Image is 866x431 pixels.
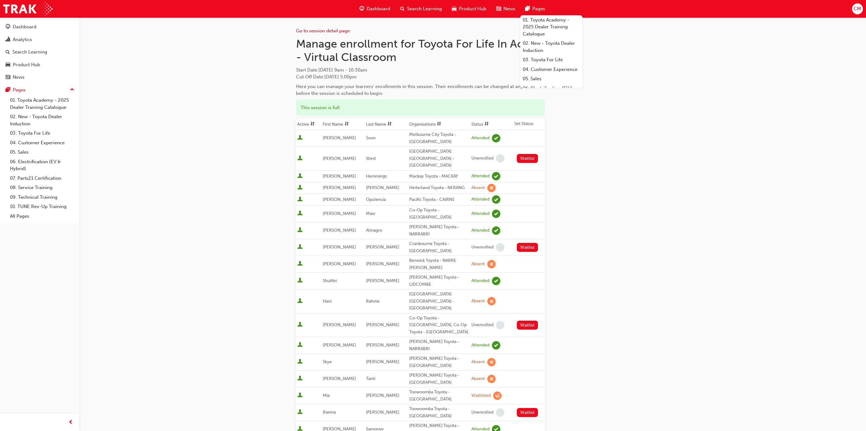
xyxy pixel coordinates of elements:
[345,122,349,127] span: sorting-icon
[487,375,496,383] span: learningRecordVerb_ABSENT-icon
[366,244,399,250] span: [PERSON_NAME]
[471,197,489,202] div: Attended
[310,122,315,127] span: sorting-icon
[471,185,485,191] div: Absent
[7,147,77,157] a: 05. Sales
[496,5,501,13] span: news-icon
[296,67,545,74] span: Start Date :
[471,211,489,217] div: Attended
[408,118,470,130] th: Toggle SortBy
[471,173,489,179] div: Attended
[409,196,469,203] div: Pacific Toyota - CAIRNS
[471,322,493,328] div: Unenrolled
[297,227,303,234] span: User is active
[323,410,336,415] span: Rianna
[366,174,387,179] span: Hemmings
[520,2,550,15] a: pages-iconPages
[323,278,337,283] span: ShuiKei
[492,277,500,285] span: learningRecordVerb_ATTEND-icon
[13,61,40,68] div: Product Hub
[520,39,582,55] a: 02. New - Toyota Dealer Induction
[2,46,77,58] a: Search Learning
[520,65,582,74] a: 04. Customer Experience
[7,174,77,183] a: 07. Parts21 Certification
[365,118,408,130] th: Toggle SortBy
[323,322,356,327] span: [PERSON_NAME]
[409,291,469,312] div: [GEOGRAPHIC_DATA] [GEOGRAPHIC_DATA] - [GEOGRAPHIC_DATA]
[532,5,545,12] span: Pages
[471,278,489,284] div: Attended
[520,15,582,39] a: 01. Toyota Academy - 2025 Dealer Training Catalogue
[493,392,502,400] span: learningRecordVerb_WAITLIST-icon
[3,2,53,16] img: Trak
[2,84,77,96] button: Pages
[7,112,77,128] a: 02. New - Toyota Dealer Induction
[68,419,73,426] span: prev-icon
[318,67,367,73] span: [DATE] 9am - 10:30am
[496,408,504,417] span: learningRecordVerb_NONE-icon
[409,406,469,419] div: Toowoomba Toyota - [GEOGRAPHIC_DATA]
[366,393,399,398] span: [PERSON_NAME]
[296,74,357,80] span: Cut Off Date : [DATE] 5:00pm
[366,299,380,304] span: Rahme
[471,359,485,365] div: Absent
[484,122,489,127] span: sorting-icon
[296,100,545,116] div: This session is full
[297,359,303,365] span: User is active
[323,393,330,398] span: Mia
[409,240,469,254] div: Cranbourne Toyota - [GEOGRAPHIC_DATA]
[409,274,469,288] div: [PERSON_NAME] Toyota - LIDCOMBE
[845,410,860,425] iframe: Intercom live chat
[496,321,504,329] span: learningRecordVerb_NONE-icon
[323,342,356,348] span: [PERSON_NAME]
[296,83,545,97] div: Here you can manage your learners' enrollments in this session. Their enrollments can be changed ...
[471,410,493,415] div: Unenrolled
[354,2,395,15] a: guage-iconDashboard
[503,5,515,12] span: News
[470,118,513,130] th: Toggle SortBy
[6,62,10,68] span: car-icon
[296,37,545,64] h1: Manage enrollment for Toyota For Life In Action - Virtual Classroom
[297,244,303,250] span: User is active
[366,135,376,141] span: Soon
[70,86,74,94] span: up-icon
[471,261,485,267] div: Absent
[517,154,538,163] button: Waitlist
[297,298,303,304] span: User is active
[323,185,356,190] span: [PERSON_NAME]
[7,211,77,221] a: All Pages
[496,243,504,252] span: learningRecordVerb_NONE-icon
[297,155,303,162] span: User is active
[525,5,530,13] span: pages-icon
[297,197,303,203] span: User is active
[471,155,493,161] div: Unenrolled
[492,226,500,235] span: learningRecordVerb_ATTEND-icon
[520,55,582,65] a: 03. Toyota For Life
[323,359,332,364] span: Skye
[323,174,356,179] span: [PERSON_NAME]
[517,408,538,417] button: Waitlist
[409,338,469,352] div: [PERSON_NAME] Toyota - NARRABRI
[459,5,486,12] span: Product Hub
[492,210,500,218] span: learningRecordVerb_ATTEND-icon
[366,156,376,161] span: West
[297,409,303,415] span: User is active
[7,95,77,112] a: 01. Toyota Academy - 2025 Dealer Training Catalogue
[366,278,399,283] span: [PERSON_NAME]
[13,86,25,94] div: Pages
[323,156,356,161] span: [PERSON_NAME]
[471,342,489,348] div: Attended
[297,185,303,191] span: User is active
[409,257,469,271] div: Berwick Toyota - NARRE [PERSON_NAME]
[366,376,375,381] span: Tanti
[471,393,491,399] div: Waitlisted
[297,342,303,348] span: User is active
[367,5,390,12] span: Dashboard
[366,185,399,190] span: [PERSON_NAME]
[854,5,861,12] span: CM
[366,211,375,216] span: Maw
[487,297,496,305] span: learningRecordVerb_ABSENT-icon
[409,315,469,336] div: Co-Op Toyota - [GEOGRAPHIC_DATA], Co-Op Toyota - [GEOGRAPHIC_DATA]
